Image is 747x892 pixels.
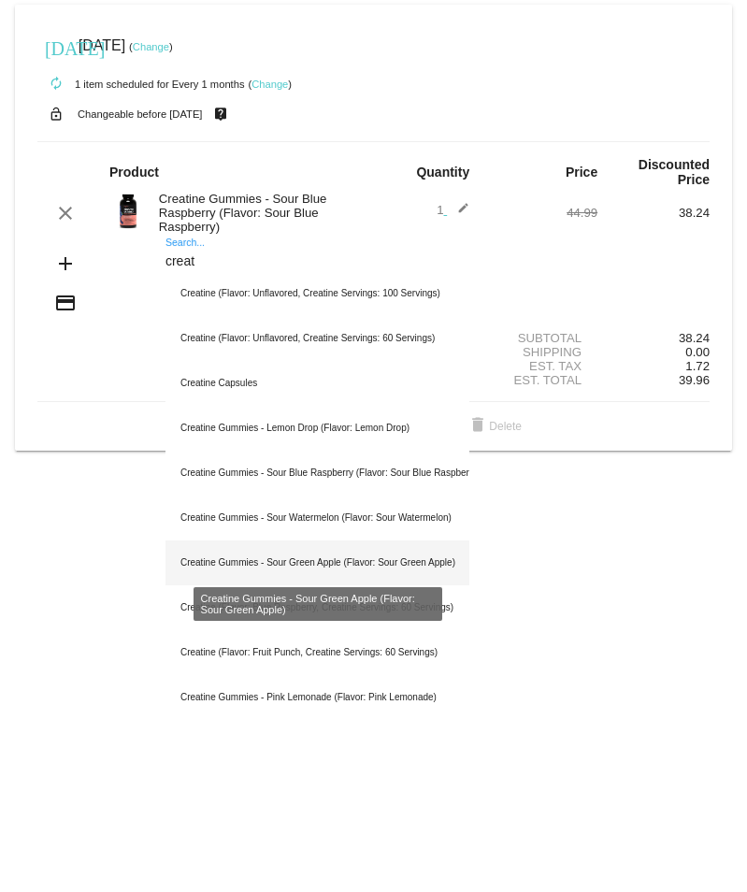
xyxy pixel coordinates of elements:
[485,373,597,387] div: Est. Total
[78,108,203,120] small: Changeable before [DATE]
[447,202,469,224] mat-icon: edit
[133,41,169,52] a: Change
[485,359,597,373] div: Est. Tax
[597,331,710,345] div: 38.24
[54,252,77,275] mat-icon: add
[165,254,469,269] input: Search...
[467,420,522,433] span: Delete
[437,203,469,217] span: 1
[416,165,469,180] strong: Quantity
[150,192,374,234] div: Creatine Gummies - Sour Blue Raspberry (Flavor: Sour Blue Raspberry)
[165,675,469,720] div: Creatine Gummies - Pink Lemonade (Flavor: Pink Lemonade)
[485,331,597,345] div: Subtotal
[165,406,469,451] div: Creatine Gummies - Lemon Drop (Flavor: Lemon Drop)
[165,361,469,406] div: Creatine Capsules
[45,36,67,58] mat-icon: [DATE]
[639,157,710,187] strong: Discounted Price
[248,79,292,90] small: ( )
[685,359,710,373] span: 1.72
[45,102,67,126] mat-icon: lock_open
[165,316,469,361] div: Creatine (Flavor: Unflavored, Creatine Servings: 60 Servings)
[165,496,469,540] div: Creatine Gummies - Sour Watermelon (Flavor: Sour Watermelon)
[165,271,469,316] div: Creatine (Flavor: Unflavored, Creatine Servings: 100 Servings)
[566,165,597,180] strong: Price
[165,585,469,630] div: Creatine (Flavor: Blue Raspberry, Creatine Servings: 60 Servings)
[54,202,77,224] mat-icon: clear
[109,193,147,230] img: Image-1-Creatine-Gummies-SBR-1000Xx1000.png
[452,410,537,443] button: Delete
[165,630,469,675] div: Creatine (Flavor: Fruit Punch, Creatine Servings: 60 Servings)
[209,102,232,126] mat-icon: live_help
[129,41,173,52] small: ( )
[45,73,67,95] mat-icon: autorenew
[165,540,469,585] div: Creatine Gummies - Sour Green Apple (Flavor: Sour Green Apple)
[54,292,77,314] mat-icon: credit_card
[485,206,597,220] div: 44.99
[679,373,710,387] span: 39.96
[597,206,710,220] div: 38.24
[251,79,288,90] a: Change
[467,415,489,438] mat-icon: delete
[485,345,597,359] div: Shipping
[165,451,469,496] div: Creatine Gummies - Sour Blue Raspberry (Flavor: Sour Blue Raspberry)
[109,165,159,180] strong: Product
[685,345,710,359] span: 0.00
[37,79,245,90] small: 1 item scheduled for Every 1 months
